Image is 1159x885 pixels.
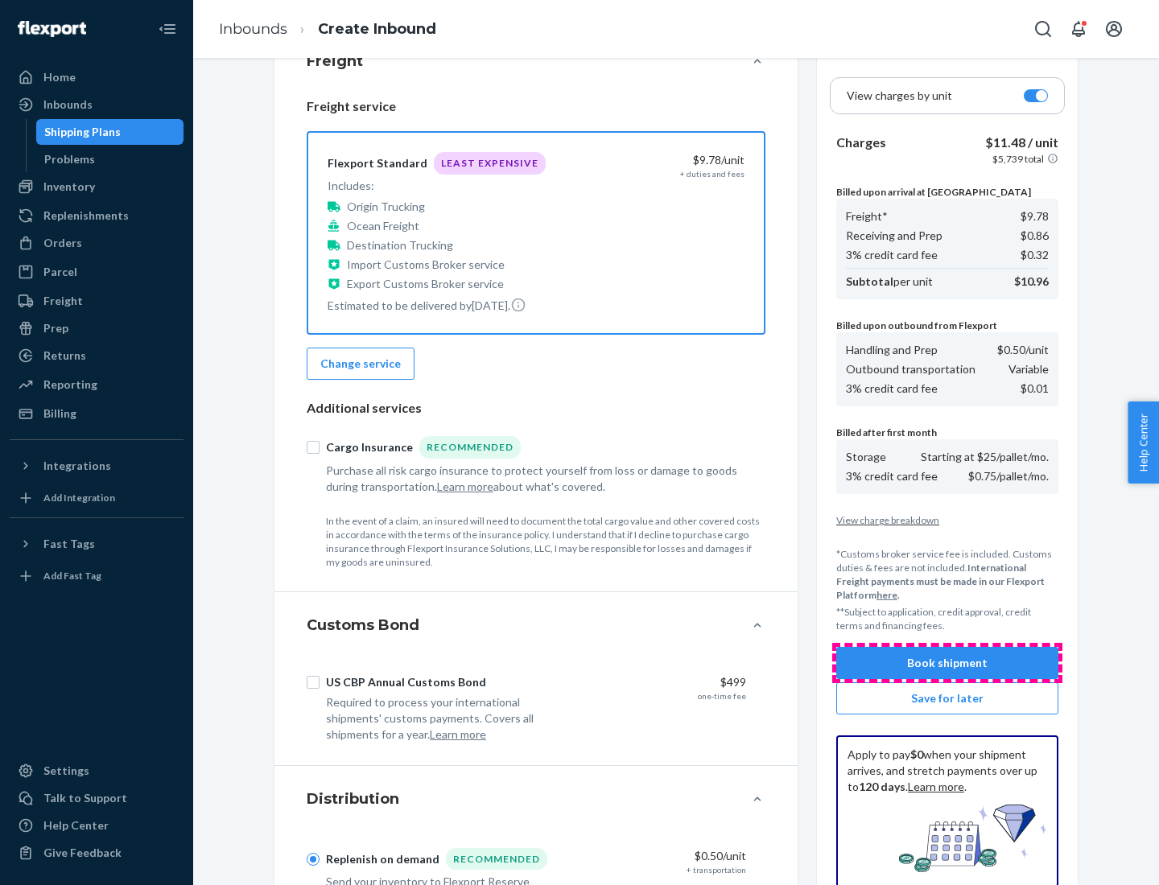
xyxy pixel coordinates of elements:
a: Inbounds [10,92,184,117]
p: Billed after first month [836,426,1058,439]
button: Fast Tags [10,531,184,557]
input: US CBP Annual Customs Bond [307,676,320,689]
div: $9.78 /unit [577,152,744,168]
p: Origin Trucking [347,199,425,215]
ol: breadcrumbs [206,6,449,53]
p: $0.01 [1021,381,1049,397]
p: Outbound transportation [846,361,975,377]
p: Export Customs Broker service [347,276,504,292]
div: Add Fast Tag [43,569,101,582]
a: Add Fast Tag [10,563,184,589]
div: + duties and fees [680,168,744,179]
div: + transportation [687,864,746,875]
div: $0.50 /unit [579,848,746,864]
a: here [876,589,897,601]
input: Replenish on demandRecommended [307,853,320,866]
a: Shipping Plans [36,119,184,145]
p: 3% credit card fee [846,247,938,263]
p: Estimated to be delivered by [DATE] . [328,297,546,314]
div: Settings [43,763,89,779]
b: $0 [910,747,923,761]
p: $9.78 [1021,208,1049,224]
p: $0.32 [1021,247,1049,263]
button: Give Feedback [10,840,184,866]
a: Billing [10,401,184,426]
p: Starting at $25/pallet/mo. [921,449,1049,465]
div: Billing [43,405,76,422]
p: Apply to pay when your shipment arrives, and stretch payments over up to . . [848,747,1047,795]
div: Fast Tags [43,536,95,552]
h4: Customs Bond [307,615,419,636]
a: Reporting [10,372,184,397]
p: In the event of a claim, an insured will need to document the total cargo value and other covered... [326,514,765,570]
div: Least Expensive [434,152,546,174]
p: $10.96 [1014,274,1049,290]
button: Close Navigation [151,13,184,45]
p: View charges by unit [847,88,952,104]
div: Inventory [43,179,95,195]
a: Help Center [10,813,184,838]
a: Talk to Support [10,785,184,811]
p: Destination Trucking [347,237,453,253]
h4: Freight [307,51,363,72]
button: View charge breakdown [836,513,1058,527]
div: Freight [43,293,83,309]
p: **Subject to application, credit approval, credit terms and financing fees. [836,605,1058,632]
p: Ocean Freight [347,218,419,234]
a: Freight [10,288,184,314]
p: *Customs broker service fee is included. Customs duties & fees are not included. [836,547,1058,603]
p: $0.75/pallet/mo. [968,468,1049,484]
a: Settings [10,758,184,784]
button: Learn more [430,727,486,743]
div: Orders [43,235,82,251]
input: Cargo InsuranceRecommended [307,441,320,454]
div: one-time fee [698,690,746,702]
p: $0.86 [1021,228,1049,244]
p: $0.50 /unit [997,342,1049,358]
p: Billed upon arrival at [GEOGRAPHIC_DATA] [836,185,1058,199]
a: Parcel [10,259,184,285]
button: Change service [307,348,415,380]
a: Replenishments [10,203,184,228]
div: Talk to Support [43,790,127,806]
button: Save for later [836,682,1058,714]
div: Purchase all risk cargo insurance to protect yourself from loss or damage to goods during transpo... [326,463,746,495]
div: Problems [44,151,95,167]
p: Storage [846,449,886,465]
p: Receiving and Prep [846,228,942,244]
div: Recommended [446,848,547,870]
p: $11.48 / unit [985,134,1058,152]
a: Prep [10,315,184,341]
a: Problems [36,146,184,172]
div: Integrations [43,458,111,474]
div: Reporting [43,377,97,393]
b: 120 days [859,780,905,793]
div: $499 [579,674,746,690]
p: 3% credit card fee [846,468,938,484]
button: Open Search Box [1027,13,1059,45]
a: Orders [10,230,184,256]
a: Home [10,64,184,90]
button: Learn more [437,479,493,495]
div: Inbounds [43,97,93,113]
button: Open account menu [1098,13,1130,45]
p: per unit [846,274,933,290]
div: Help Center [43,817,109,834]
a: Returns [10,343,184,368]
b: International Freight payments must be made in our Flexport Platform . [836,562,1045,601]
b: Charges [836,134,886,150]
div: Give Feedback [43,845,122,861]
p: Billed upon outbound from Flexport [836,319,1058,332]
button: Open notifications [1062,13,1095,45]
a: Inbounds [219,20,287,38]
p: Additional services [307,399,765,418]
p: Import Customs Broker service [347,257,505,273]
h4: Distribution [307,788,399,809]
button: Book shipment [836,647,1058,679]
a: Add Integration [10,485,184,511]
div: Parcel [43,264,77,280]
p: Freight service [307,97,765,116]
div: Required to process your international shipments' customs payments. Covers all shipments for a year. [326,694,566,743]
span: Help Center [1128,401,1159,484]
